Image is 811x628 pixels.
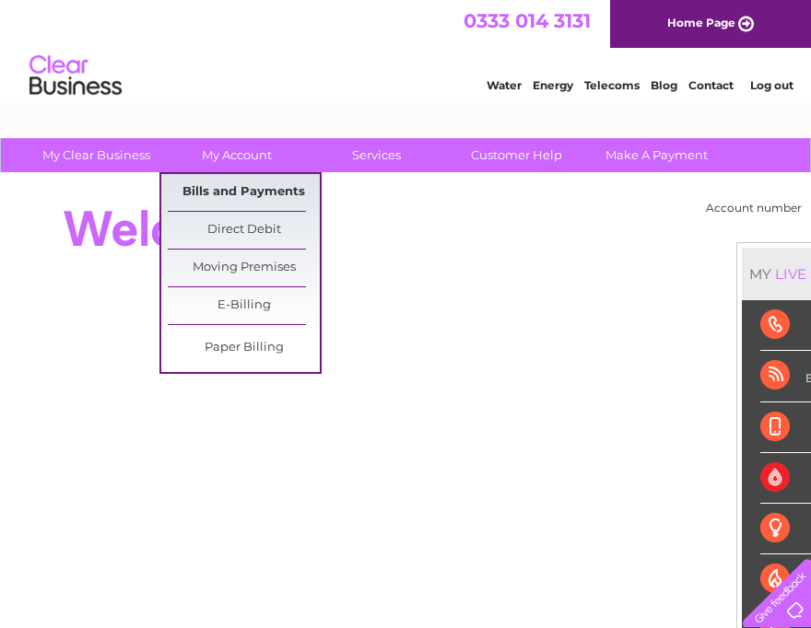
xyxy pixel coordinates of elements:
[168,174,320,211] a: Bills and Payments
[464,9,591,32] a: 0333 014 3131
[168,212,320,249] a: Direct Debit
[160,138,312,172] a: My Account
[688,78,734,92] a: Contact
[533,78,573,92] a: Energy
[771,265,810,283] div: LIVE
[168,330,320,366] a: Paper Billing
[29,48,123,104] img: logo.png
[584,78,640,92] a: Telecoms
[20,138,172,172] a: My Clear Business
[750,78,793,92] a: Log out
[168,250,320,286] a: Moving Premises
[701,192,806,224] td: Account number
[581,138,733,172] a: Make A Payment
[441,138,593,172] a: Customer Help
[487,78,522,92] a: Water
[651,78,677,92] a: Blog
[168,287,320,324] a: E-Billing
[300,138,453,172] a: Services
